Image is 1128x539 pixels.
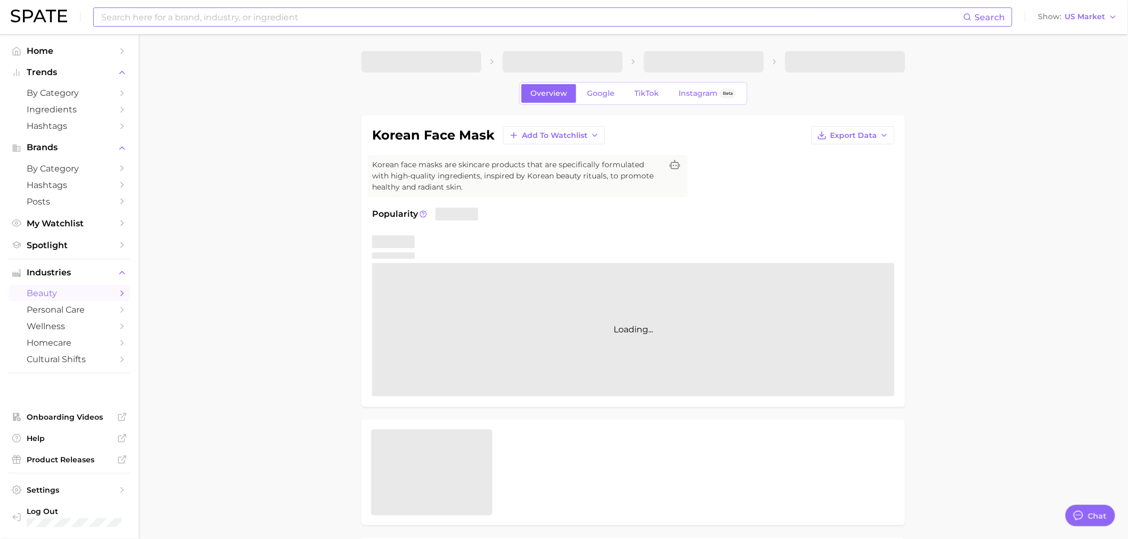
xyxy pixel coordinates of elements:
[27,412,112,422] span: Onboarding Videos
[27,68,112,77] span: Trends
[27,305,112,315] span: personal care
[27,354,112,364] span: cultural shifts
[9,101,130,118] a: Ingredients
[811,126,895,144] button: Export Data
[27,164,112,174] span: by Category
[975,12,1005,22] span: Search
[27,288,112,298] span: beauty
[9,482,130,498] a: Settings
[521,84,576,103] a: Overview
[723,89,733,98] span: Beta
[1036,10,1120,24] button: ShowUS Market
[625,84,668,103] a: TikTok
[530,89,567,98] span: Overview
[27,434,112,443] span: Help
[27,180,112,190] span: Hashtags
[9,237,130,254] a: Spotlight
[9,301,130,318] a: personal care
[27,143,112,152] span: Brands
[578,84,624,103] a: Google
[27,240,112,250] span: Spotlight
[9,351,130,367] a: cultural shifts
[27,321,112,331] span: wellness
[522,131,587,140] span: Add to Watchlist
[9,177,130,193] a: Hashtags
[27,104,112,115] span: Ingredients
[9,140,130,156] button: Brands
[830,131,877,140] span: Export Data
[9,64,130,80] button: Trends
[9,85,130,101] a: by Category
[670,84,745,103] a: InstagramBeta
[9,409,130,425] a: Onboarding Videos
[679,89,718,98] span: Instagram
[9,452,130,468] a: Product Releases
[27,338,112,348] span: homecare
[27,507,122,516] span: Log Out
[9,193,130,210] a: Posts
[634,89,659,98] span: TikTok
[27,455,112,464] span: Product Releases
[372,263,895,396] div: Loading...
[9,43,130,59] a: Home
[27,268,112,277] span: Industries
[9,430,130,446] a: Help
[372,129,495,142] h1: korean face mask
[503,126,605,144] button: Add to Watchlist
[27,88,112,98] span: by Category
[11,10,67,22] img: SPATE
[372,159,662,193] span: Korean face masks are skincare products that are specifically formulated with high-quality ingred...
[9,285,130,301] a: beauty
[100,8,963,26] input: Search here for a brand, industry, or ingredient
[27,218,112,228] span: My Watchlist
[27,121,112,131] span: Hashtags
[9,265,130,281] button: Industries
[9,215,130,232] a: My Watchlist
[9,118,130,134] a: Hashtags
[27,485,112,495] span: Settings
[9,318,130,334] a: wellness
[9,160,130,177] a: by Category
[1065,14,1106,20] span: US Market
[27,197,112,207] span: Posts
[1038,14,1062,20] span: Show
[372,208,418,220] span: Popularity
[587,89,615,98] span: Google
[27,46,112,56] span: Home
[9,503,130,530] a: Log out. Currently logged in with e-mail ykkim110@cosrx.co.kr.
[9,334,130,351] a: homecare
